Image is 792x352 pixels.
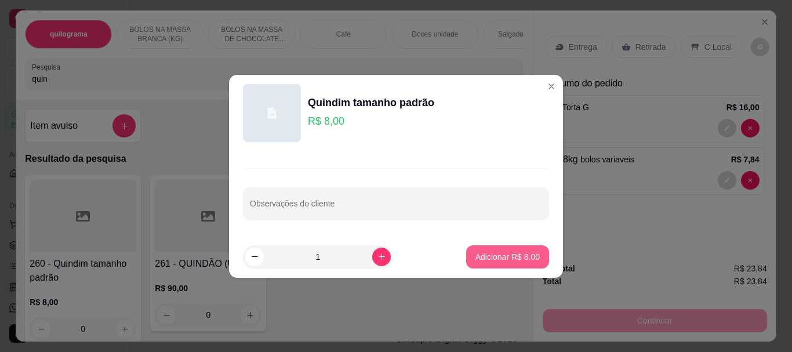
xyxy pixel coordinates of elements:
[372,248,391,266] button: increase-product-quantity
[308,95,434,111] div: Quindim tamanho padrão
[542,77,561,96] button: Close
[308,113,434,129] p: R$ 8,00
[475,251,540,263] p: Adicionar R$ 8,00
[466,245,549,268] button: Adicionar R$ 8,00
[245,248,264,266] button: decrease-product-quantity
[250,202,542,214] input: Observações do cliente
